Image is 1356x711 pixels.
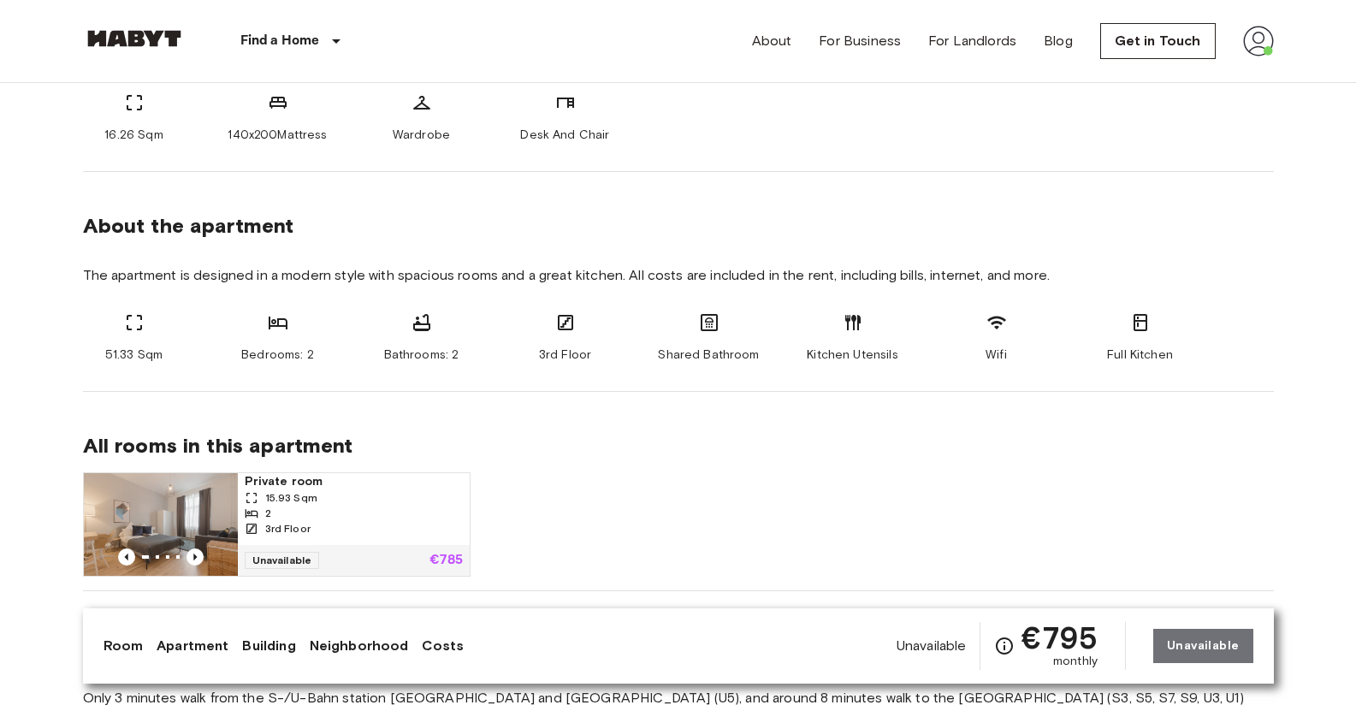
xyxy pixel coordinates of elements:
a: About [752,31,792,51]
a: Marketing picture of unit DE-01-078-004-01HPrevious imagePrevious imagePrivate room15.93 Sqm23rd ... [83,472,471,577]
span: 15.93 Sqm [265,490,317,506]
span: Wifi [986,347,1007,364]
a: For Business [819,31,901,51]
span: 51.33 Sqm [105,347,163,364]
span: Full Kitchen [1107,347,1173,364]
img: Habyt [83,30,186,47]
span: The apartment is designed in a modern style with spacious rooms and a great kitchen. All costs ar... [83,266,1274,285]
span: Shared Bathroom [658,347,759,364]
span: 140x200Mattress [228,127,327,144]
button: Previous image [118,548,135,566]
span: Wardrobe [393,127,450,144]
span: €795 [1021,622,1098,653]
span: Unavailable [245,552,320,569]
span: 3rd Floor [265,521,311,536]
span: Private room [245,473,463,490]
img: avatar [1243,26,1274,56]
p: €785 [429,554,463,567]
span: Kitchen Utensils [807,347,897,364]
button: Previous image [187,548,204,566]
a: Blog [1044,31,1073,51]
a: Costs [422,636,464,656]
img: Marketing picture of unit DE-01-078-004-01H [84,473,238,576]
span: All rooms in this apartment [83,433,1274,459]
span: Desk And Chair [520,127,609,144]
span: monthly [1053,653,1098,670]
span: About the apartment [83,213,294,239]
a: Building [242,636,295,656]
p: Find a Home [240,31,320,51]
span: 16.26 Sqm [104,127,163,144]
a: Apartment [157,636,228,656]
a: Neighborhood [310,636,409,656]
a: Room [104,636,144,656]
a: Get in Touch [1100,23,1216,59]
span: Bathrooms: 2 [384,347,459,364]
span: Unavailable [897,637,967,655]
svg: Check cost overview for full price breakdown. Please note that discounts apply to new joiners onl... [994,636,1015,656]
span: 2 [265,506,271,521]
a: For Landlords [928,31,1016,51]
span: 3rd Floor [539,347,591,364]
span: Bedrooms: 2 [241,347,314,364]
